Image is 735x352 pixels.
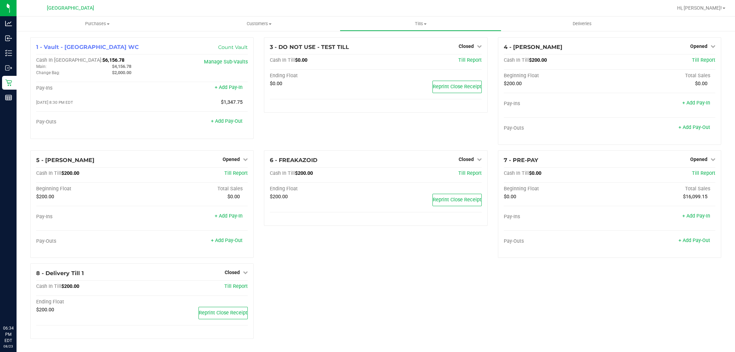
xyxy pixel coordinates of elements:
[211,118,243,124] a: + Add Pay-Out
[270,57,295,63] span: Cash In Till
[7,297,28,318] iframe: Resource center
[433,197,481,203] span: Reprint Close Receipt
[178,17,340,31] a: Customers
[5,79,12,86] inline-svg: Retail
[36,85,142,91] div: Pay-Ins
[563,21,601,27] span: Deliveries
[692,170,715,176] a: Till Report
[5,35,12,42] inline-svg: Inbound
[504,170,529,176] span: Cash In Till
[295,57,307,63] span: $0.00
[501,17,663,31] a: Deliveries
[678,238,710,243] a: + Add Pay-Out
[433,84,481,90] span: Reprint Close Receipt
[47,5,94,11] span: [GEOGRAPHIC_DATA]
[504,57,529,63] span: Cash In Till
[36,100,73,105] span: [DATE] 8:30 PM EDT
[504,101,610,107] div: Pay-Ins
[458,170,482,176] a: Till Report
[504,73,610,79] div: Beginning Float
[529,170,541,176] span: $0.00
[61,170,79,176] span: $200.00
[682,213,710,219] a: + Add Pay-In
[295,170,313,176] span: $200.00
[610,73,715,79] div: Total Sales
[504,157,538,163] span: 7 - PRE-PAY
[178,21,339,27] span: Customers
[224,170,248,176] a: Till Report
[17,17,178,31] a: Purchases
[432,194,482,206] button: Reprint Close Receipt
[36,157,94,163] span: 5 - [PERSON_NAME]
[270,73,376,79] div: Ending Float
[504,214,610,220] div: Pay-Ins
[142,186,248,192] div: Total Sales
[458,57,482,63] span: Till Report
[17,21,178,27] span: Purchases
[36,270,84,276] span: 8 - Delivery Till 1
[224,283,248,289] a: Till Report
[504,238,610,244] div: Pay-Outs
[678,124,710,130] a: + Add Pay-Out
[677,5,722,11] span: Hi, [PERSON_NAME]!
[270,194,288,200] span: $200.00
[36,119,142,125] div: Pay-Outs
[270,81,282,87] span: $0.00
[5,64,12,71] inline-svg: Outbound
[221,99,243,105] span: $1,347.75
[270,170,295,176] span: Cash In Till
[432,81,482,93] button: Reprint Close Receipt
[36,170,61,176] span: Cash In Till
[227,194,240,200] span: $0.00
[112,70,131,75] span: $2,000.00
[223,157,240,162] span: Opened
[270,44,349,50] span: 3 - DO NOT USE - TEST TILL
[5,94,12,101] inline-svg: Reports
[36,283,61,289] span: Cash In Till
[504,186,610,192] div: Beginning Float
[5,50,12,57] inline-svg: Inventory
[218,44,248,50] a: Count Vault
[690,43,707,49] span: Opened
[459,157,474,162] span: Closed
[504,44,562,50] span: 4 - [PERSON_NAME]
[204,59,248,65] a: Manage Sub-Vaults
[683,194,707,200] span: $16,099.15
[692,57,715,63] span: Till Report
[504,125,610,131] div: Pay-Outs
[682,100,710,106] a: + Add Pay-In
[199,310,247,316] span: Reprint Close Receipt
[36,194,54,200] span: $200.00
[36,70,60,75] span: Change Bag:
[198,307,248,319] button: Reprint Close Receipt
[61,283,79,289] span: $200.00
[36,44,139,50] span: 1 - Vault - [GEOGRAPHIC_DATA] WC
[112,64,131,69] span: $4,156.78
[36,307,54,313] span: $200.00
[211,238,243,243] a: + Add Pay-Out
[215,84,243,90] a: + Add Pay-In
[270,186,376,192] div: Ending Float
[504,194,516,200] span: $0.00
[695,81,707,87] span: $0.00
[529,57,547,63] span: $200.00
[340,17,501,31] a: Tills
[340,21,501,27] span: Tills
[36,64,47,69] span: Main:
[270,157,317,163] span: 6 - FREAKAZOID
[504,81,522,87] span: $200.00
[3,344,13,349] p: 08/23
[225,270,240,275] span: Closed
[36,214,142,220] div: Pay-Ins
[36,299,142,305] div: Ending Float
[36,238,142,244] div: Pay-Outs
[102,57,124,63] span: $6,156.78
[36,186,142,192] div: Beginning Float
[5,20,12,27] inline-svg: Analytics
[3,325,13,344] p: 06:34 PM EDT
[36,57,102,63] span: Cash In [GEOGRAPHIC_DATA]:
[690,157,707,162] span: Opened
